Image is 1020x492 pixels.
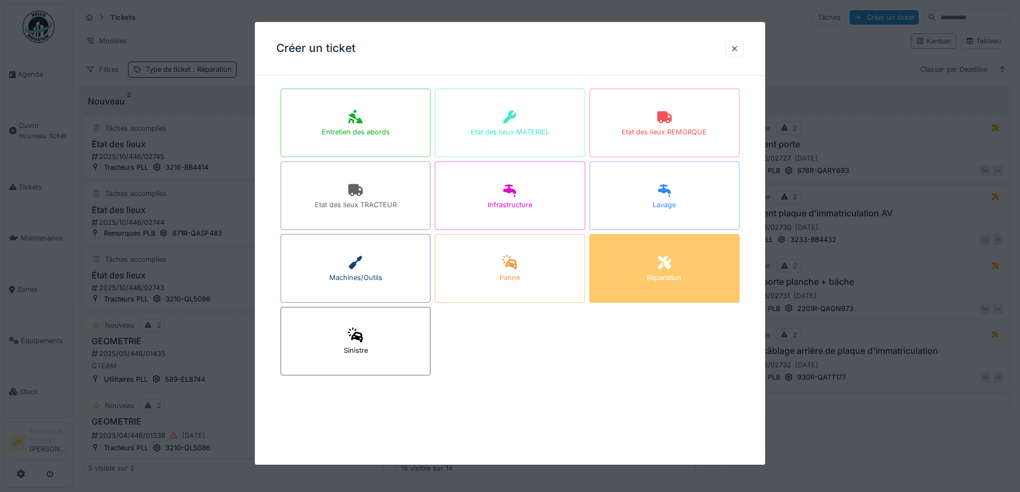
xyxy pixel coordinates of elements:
[488,200,532,210] div: Infrastructure
[322,127,390,138] div: Entretien des abords
[329,273,382,283] div: Machines/Outils
[622,127,707,138] div: Etat des lieux REMORQUE
[500,273,520,283] div: Panne
[276,42,356,55] h3: Créer un ticket
[653,200,676,210] div: Lavage
[344,346,368,356] div: Sinistre
[647,273,682,283] div: Réparation
[315,200,397,210] div: Etat des lieux TRACTEUR
[471,127,549,138] div: Etat des lieux MATERIEL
